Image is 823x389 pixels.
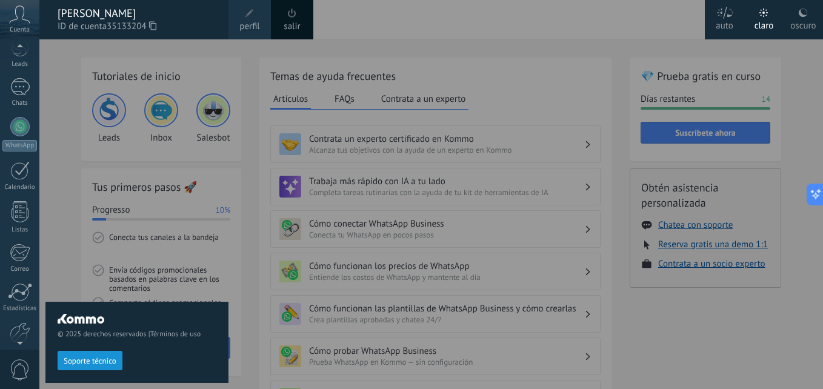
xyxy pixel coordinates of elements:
[2,140,37,151] div: WhatsApp
[2,265,38,273] div: Correo
[58,351,122,370] button: Soporte técnico
[58,330,216,339] span: © 2025 derechos reservados |
[284,20,300,33] a: salir
[58,356,122,365] a: Soporte técnico
[58,20,216,33] span: ID de cuenta
[2,226,38,234] div: Listas
[755,8,774,39] div: claro
[58,7,216,20] div: [PERSON_NAME]
[239,20,259,33] span: perfil
[10,26,30,34] span: Cuenta
[150,330,201,339] a: Términos de uso
[107,20,156,33] span: 35133204
[64,357,116,365] span: Soporte técnico
[2,99,38,107] div: Chats
[2,184,38,191] div: Calendario
[2,305,38,313] div: Estadísticas
[790,8,816,39] div: oscuro
[2,61,38,68] div: Leads
[716,8,733,39] div: auto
